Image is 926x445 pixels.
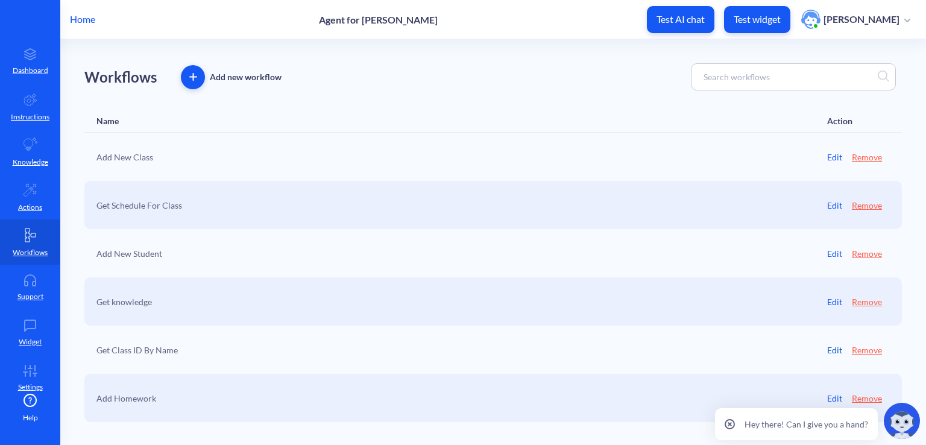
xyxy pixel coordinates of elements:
p: Test widget [734,13,781,25]
p: Workflows [13,247,48,258]
button: Remove [852,199,882,212]
button: Test AI chat [647,6,714,33]
a: Edit [827,151,842,163]
img: copilot-icon.svg [884,403,920,439]
p: Agent for [PERSON_NAME] [319,14,438,25]
div: Add new workflow [210,70,282,84]
span: Help [23,412,38,423]
p: Dashboard [13,65,48,76]
p: [PERSON_NAME] [824,13,899,26]
p: Support [17,291,43,302]
div: Name [96,116,119,126]
p: Actions [18,202,42,213]
button: Remove [852,344,882,356]
a: Edit [827,247,842,260]
a: Edit [827,295,842,308]
button: Test widget [724,6,790,33]
a: Get knowledge [96,295,152,308]
a: Add New Student [96,247,162,260]
a: Edit [827,344,842,356]
button: Remove [852,295,882,308]
p: Workflows [84,66,157,88]
a: Get Schedule For Class [96,199,182,212]
a: Add Homework [96,392,156,405]
p: Knowledge [13,157,48,168]
img: user photo [801,10,820,29]
p: Test AI chat [657,13,705,25]
button: Remove [852,151,882,163]
p: Hey there! Can I give you a hand? [745,418,868,431]
button: Remove [852,247,882,260]
input: Search workflows [698,70,878,84]
button: user photo[PERSON_NAME] [795,8,916,30]
a: Add New Class [96,151,153,163]
button: Remove [852,392,882,405]
p: Settings [18,382,43,393]
a: Get Class ID By Name [96,344,178,356]
p: Home [70,12,95,27]
div: Action [827,116,852,126]
p: Widget [19,336,42,347]
p: Instructions [11,112,49,122]
a: Edit [827,199,842,212]
a: Edit [827,392,842,405]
